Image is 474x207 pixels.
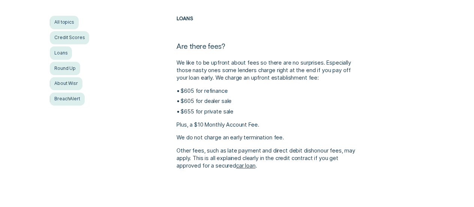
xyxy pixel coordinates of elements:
a: Loans [176,15,193,21]
a: Loans [50,46,72,60]
p: $605 for dealer sale [181,97,361,105]
p: $655 for private sale [181,108,361,115]
a: BreachAlert [50,92,84,106]
a: car loan [236,162,256,169]
p: We like to be upfront about fees so there are no surprises. Especially those nasty ones some lend... [176,59,361,82]
p: Plus, a $10 Monthly Account Fee. [176,121,361,128]
p: $605 for refinance [181,87,361,95]
p: We do not charge an early termination fee. [176,134,361,141]
a: All topics [50,16,79,29]
a: Round Up [50,62,80,75]
a: Credit Scores [50,31,89,45]
p: Other fees, such as late payment and direct debit dishonour fees, may apply. This is all explaine... [176,147,361,169]
h2: Loans [176,16,361,42]
h1: Are there fees? [176,42,361,59]
a: About Wisr [50,77,82,91]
